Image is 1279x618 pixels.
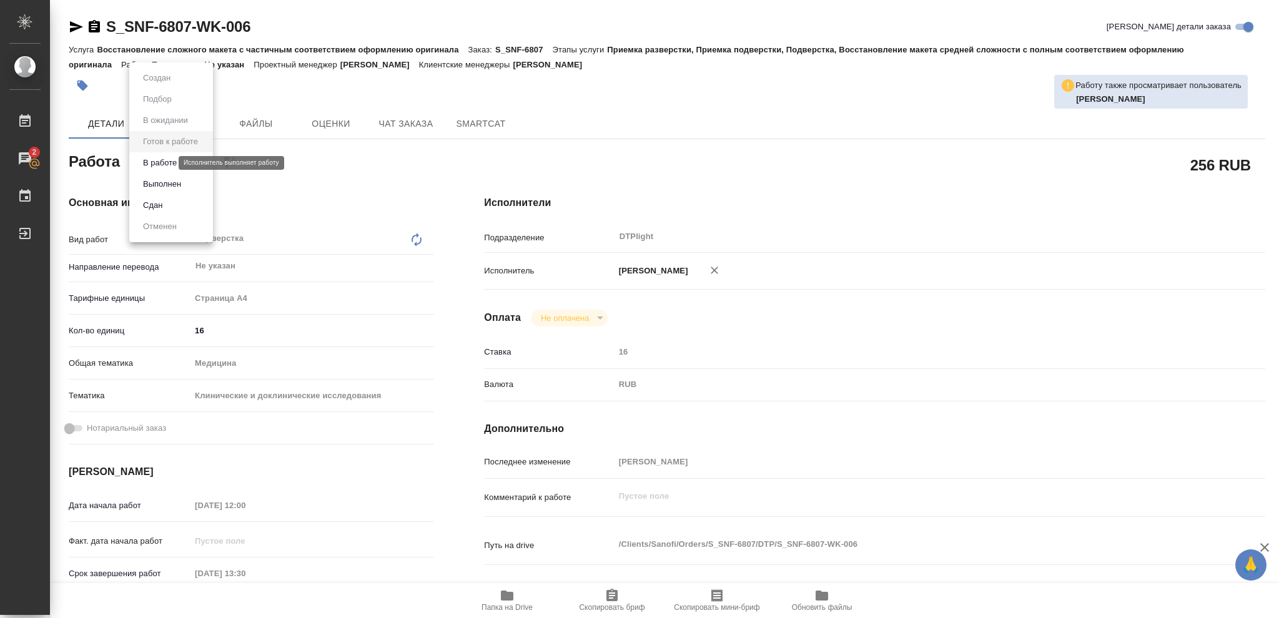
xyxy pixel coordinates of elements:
button: Выполнен [139,177,185,191]
button: В ожидании [139,114,192,127]
button: В работе [139,156,180,170]
button: Готов к работе [139,135,202,149]
button: Отменен [139,220,180,233]
button: Создан [139,71,174,85]
button: Сдан [139,199,166,212]
button: Подбор [139,92,175,106]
